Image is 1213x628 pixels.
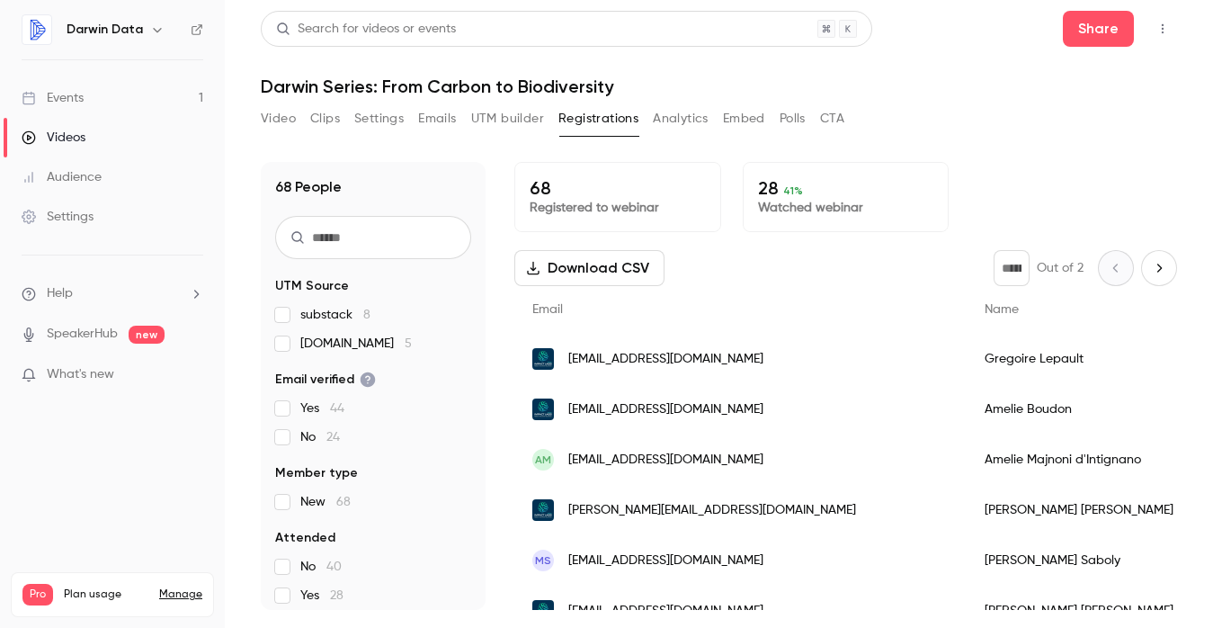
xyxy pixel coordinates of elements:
[568,501,856,520] span: [PERSON_NAME][EMAIL_ADDRESS][DOMAIN_NAME]
[22,584,53,606] span: Pro
[300,428,340,446] span: No
[275,464,358,482] span: Member type
[758,199,934,217] p: Watched webinar
[568,602,763,621] span: [EMAIL_ADDRESS][DOMAIN_NAME]
[336,496,351,508] span: 68
[471,104,544,133] button: UTM builder
[67,21,143,39] h6: Darwin Data
[532,600,554,622] img: impactlabs.earth
[1141,250,1177,286] button: Next page
[300,558,342,576] span: No
[276,20,456,39] div: Search for videos or events
[535,452,551,468] span: AM
[22,208,94,226] div: Settings
[532,348,554,370] img: impactlabs.earth
[330,402,344,415] span: 44
[47,284,73,303] span: Help
[326,431,340,444] span: 24
[310,104,340,133] button: Clips
[300,306,370,324] span: substack
[275,529,335,547] span: Attended
[780,104,806,133] button: Polls
[330,589,343,602] span: 28
[300,399,344,417] span: Yes
[300,587,343,605] span: Yes
[182,367,203,383] iframe: Noticeable Trigger
[405,337,412,350] span: 5
[783,184,803,197] span: 41 %
[22,168,102,186] div: Audience
[418,104,456,133] button: Emails
[1037,259,1084,277] p: Out of 2
[532,399,554,420] img: impactlabs.earth
[530,199,706,217] p: Registered to webinar
[22,15,51,44] img: Darwin Data
[723,104,765,133] button: Embed
[354,104,404,133] button: Settings
[514,250,664,286] button: Download CSV
[653,104,709,133] button: Analytics
[568,350,763,369] span: [EMAIL_ADDRESS][DOMAIN_NAME]
[275,277,349,295] span: UTM Source
[129,326,165,344] span: new
[363,309,370,321] span: 8
[275,176,342,198] h1: 68 People
[568,400,763,419] span: [EMAIL_ADDRESS][DOMAIN_NAME]
[47,365,114,384] span: What's new
[300,335,412,353] span: [DOMAIN_NAME]
[532,499,554,521] img: impactlabs.earth
[532,303,563,316] span: Email
[261,76,1177,97] h1: Darwin Series: From Carbon to Biodiversity
[535,552,551,569] span: MS
[1148,14,1177,43] button: Top Bar Actions
[300,493,351,511] span: New
[22,284,203,303] li: help-dropdown-opener
[22,129,85,147] div: Videos
[64,588,148,602] span: Plan usage
[275,371,376,389] span: Email verified
[558,104,638,133] button: Registrations
[47,325,118,344] a: SpeakerHub
[568,552,763,570] span: [EMAIL_ADDRESS][DOMAIN_NAME]
[758,177,934,199] p: 28
[530,177,706,199] p: 68
[261,104,296,133] button: Video
[568,451,763,470] span: [EMAIL_ADDRESS][DOMAIN_NAME]
[820,104,844,133] button: CTA
[985,303,1019,316] span: Name
[326,561,342,573] span: 40
[159,588,202,602] a: Manage
[1063,11,1134,47] button: Share
[22,89,84,107] div: Events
